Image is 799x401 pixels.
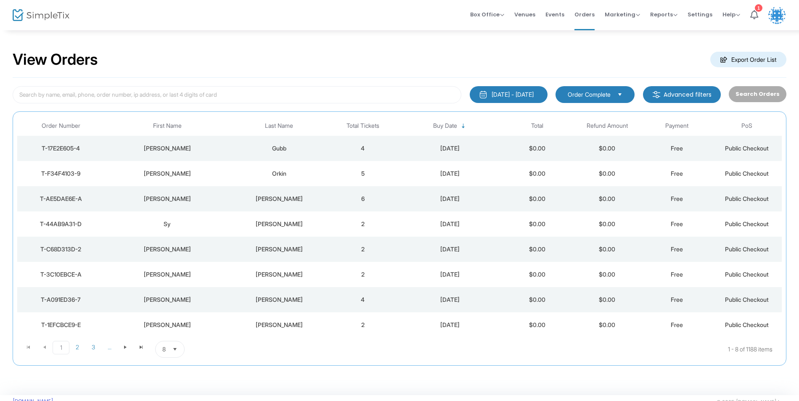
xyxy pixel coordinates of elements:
[503,161,572,186] td: $0.00
[107,321,228,329] div: Lewis
[232,270,325,279] div: Rabb
[671,296,683,303] span: Free
[19,321,103,329] div: T-1EFCBCE9-E
[572,186,642,211] td: $0.00
[107,220,228,228] div: Sy
[400,245,500,253] div: 9/18/2025
[400,270,500,279] div: 9/18/2025
[572,287,642,312] td: $0.00
[671,245,683,253] span: Free
[19,144,103,153] div: T-17E2E605-4
[503,287,572,312] td: $0.00
[133,341,149,354] span: Go to the last page
[138,344,145,351] span: Go to the last page
[232,220,325,228] div: Gottlieb
[470,11,504,18] span: Box Office
[19,195,103,203] div: T-AE5DAE6E-A
[492,90,534,99] div: [DATE] - [DATE]
[725,271,769,278] span: Public Checkout
[328,287,398,312] td: 4
[671,220,683,227] span: Free
[13,86,461,103] input: Search by name, email, phone, order number, ip address, or last 4 digits of card
[643,86,721,103] m-button: Advanced filters
[328,262,398,287] td: 2
[400,321,500,329] div: 9/18/2025
[755,4,762,12] div: 1
[162,345,166,354] span: 8
[503,312,572,338] td: $0.00
[605,11,640,18] span: Marketing
[107,144,228,153] div: Steven
[232,245,325,253] div: Goldberg
[725,195,769,202] span: Public Checkout
[328,136,398,161] td: 4
[19,295,103,304] div: T-A091ED36-7
[85,341,101,354] span: Page 3
[503,211,572,237] td: $0.00
[232,169,325,178] div: Orkin
[69,341,85,354] span: Page 2
[117,341,133,354] span: Go to the next page
[122,344,129,351] span: Go to the next page
[614,90,626,99] button: Select
[328,211,398,237] td: 2
[665,122,688,129] span: Payment
[268,341,773,358] kendo-pager-info: 1 - 8 of 1188 items
[574,4,595,25] span: Orders
[503,186,572,211] td: $0.00
[13,50,98,69] h2: View Orders
[514,4,535,25] span: Venues
[671,195,683,202] span: Free
[232,295,325,304] div: Zarchan
[232,321,325,329] div: Heafitz
[741,122,752,129] span: PoS
[328,116,398,136] th: Total Tickets
[232,195,325,203] div: Hochbaum
[725,145,769,152] span: Public Checkout
[53,341,69,354] span: Page 1
[503,136,572,161] td: $0.00
[328,312,398,338] td: 2
[572,211,642,237] td: $0.00
[17,116,782,338] div: Data table
[107,295,228,304] div: Paul
[153,122,182,129] span: First Name
[568,90,611,99] span: Order Complete
[572,312,642,338] td: $0.00
[688,4,712,25] span: Settings
[232,144,325,153] div: Gubb
[572,161,642,186] td: $0.00
[107,270,228,279] div: Michael
[671,271,683,278] span: Free
[107,169,228,178] div: Roslyn
[433,122,457,129] span: Buy Date
[671,321,683,328] span: Free
[328,237,398,262] td: 2
[400,144,500,153] div: 9/18/2025
[725,170,769,177] span: Public Checkout
[725,321,769,328] span: Public Checkout
[503,262,572,287] td: $0.00
[400,195,500,203] div: 9/18/2025
[400,295,500,304] div: 9/18/2025
[710,52,786,67] m-button: Export Order List
[400,169,500,178] div: 9/18/2025
[265,122,293,129] span: Last Name
[572,262,642,287] td: $0.00
[42,122,80,129] span: Order Number
[19,169,103,178] div: T-F34F4103-9
[503,237,572,262] td: $0.00
[572,136,642,161] td: $0.00
[671,145,683,152] span: Free
[101,341,117,354] span: Page 4
[400,220,500,228] div: 9/18/2025
[671,170,683,177] span: Free
[328,186,398,211] td: 6
[169,341,181,357] button: Select
[503,116,572,136] th: Total
[107,195,228,203] div: Daniel
[650,11,677,18] span: Reports
[328,161,398,186] td: 5
[479,90,487,99] img: monthly
[545,4,564,25] span: Events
